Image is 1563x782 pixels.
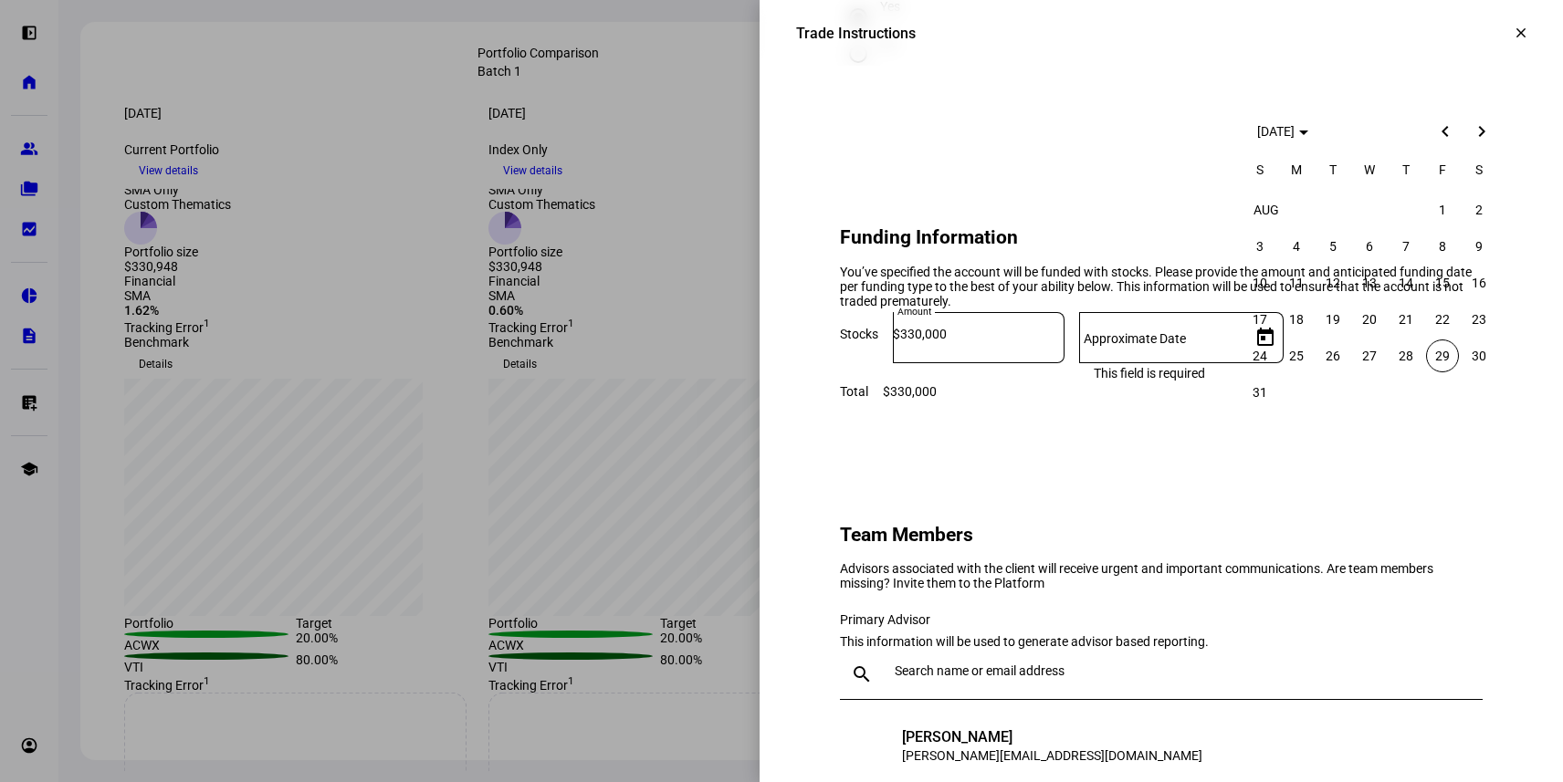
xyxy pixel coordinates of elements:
span: [DATE] [1257,124,1295,139]
button: August 1, 2025 [1424,192,1461,228]
span: 17 [1243,303,1276,336]
span: F [1439,162,1446,177]
span: 13 [1353,266,1386,299]
span: 10 [1243,266,1276,299]
button: August 22, 2025 [1424,301,1461,338]
button: August 20, 2025 [1351,301,1388,338]
span: 25 [1280,339,1313,372]
button: August 4, 2025 [1278,228,1315,265]
button: August 5, 2025 [1315,228,1351,265]
button: August 17, 2025 [1242,301,1278,338]
span: 18 [1280,303,1313,336]
span: 23 [1463,303,1495,336]
span: S [1256,162,1264,177]
span: 30 [1463,339,1495,372]
span: 9 [1463,230,1495,263]
span: 27 [1353,339,1386,372]
span: T [1329,162,1337,177]
span: 12 [1316,266,1349,299]
span: 19 [1316,303,1349,336]
span: 31 [1243,376,1276,409]
button: August 27, 2025 [1351,338,1388,374]
span: 28 [1390,339,1422,372]
button: August 11, 2025 [1278,265,1315,301]
button: August 29, 2025 [1424,338,1461,374]
button: August 19, 2025 [1315,301,1351,338]
button: August 21, 2025 [1388,301,1424,338]
button: Previous month [1427,113,1463,150]
button: Next month [1463,113,1500,150]
span: 24 [1243,339,1276,372]
span: 6 [1353,230,1386,263]
button: August 2, 2025 [1461,192,1497,228]
span: 20 [1353,303,1386,336]
span: 3 [1243,230,1276,263]
span: 29 [1426,339,1459,372]
span: 8 [1426,230,1459,263]
button: August 31, 2025 [1242,374,1278,411]
span: 21 [1390,303,1422,336]
span: S [1475,162,1483,177]
button: August 26, 2025 [1315,338,1351,374]
button: August 3, 2025 [1242,228,1278,265]
span: 7 [1390,230,1422,263]
button: August 13, 2025 [1351,265,1388,301]
button: August 15, 2025 [1424,265,1461,301]
span: 5 [1316,230,1349,263]
button: August 9, 2025 [1461,228,1497,265]
button: August 12, 2025 [1315,265,1351,301]
span: T [1402,162,1410,177]
button: August 23, 2025 [1461,301,1497,338]
button: Choose month and year [1246,113,1319,150]
span: 16 [1463,266,1495,299]
button: August 18, 2025 [1278,301,1315,338]
button: August 8, 2025 [1424,228,1461,265]
button: August 14, 2025 [1388,265,1424,301]
button: August 24, 2025 [1242,338,1278,374]
span: 26 [1316,339,1349,372]
span: 1 [1426,193,1459,226]
span: 2 [1463,193,1495,226]
button: August 6, 2025 [1351,228,1388,265]
span: W [1364,162,1375,177]
span: 4 [1280,230,1313,263]
button: August 25, 2025 [1278,338,1315,374]
button: August 16, 2025 [1461,265,1497,301]
button: August 7, 2025 [1388,228,1424,265]
td: AUG [1242,192,1424,228]
span: 14 [1390,266,1422,299]
span: 15 [1426,266,1459,299]
span: 22 [1426,303,1459,336]
button: August 28, 2025 [1388,338,1424,374]
button: August 10, 2025 [1242,265,1278,301]
span: M [1291,162,1302,177]
span: 11 [1280,266,1313,299]
button: August 30, 2025 [1461,338,1497,374]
